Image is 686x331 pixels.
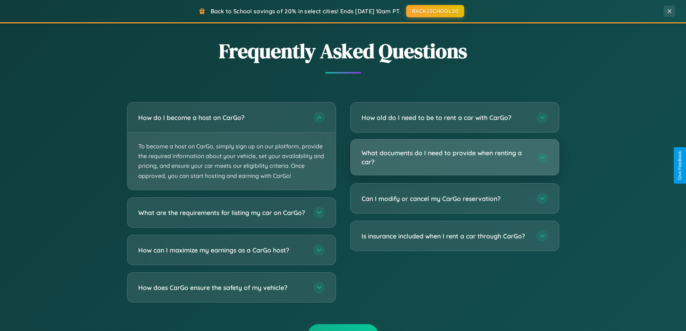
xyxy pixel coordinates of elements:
[138,208,306,217] h3: What are the requirements for listing my car on CarGo?
[677,151,682,180] div: Give Feedback
[138,113,306,122] h3: How do I become a host on CarGo?
[211,8,401,15] span: Back to School savings of 20% in select cities! Ends [DATE] 10am PT.
[362,232,529,241] h3: Is insurance included when I rent a car through CarGo?
[127,37,559,65] h2: Frequently Asked Questions
[138,283,306,292] h3: How does CarGo ensure the safety of my vehicle?
[138,245,306,254] h3: How can I maximize my earnings as a CarGo host?
[362,194,529,203] h3: Can I modify or cancel my CarGo reservation?
[406,5,464,17] button: BACK2SCHOOL20
[362,148,529,166] h3: What documents do I need to provide when renting a car?
[362,113,529,122] h3: How old do I need to be to rent a car with CarGo?
[127,133,336,190] p: To become a host on CarGo, simply sign up on our platform, provide the required information about...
